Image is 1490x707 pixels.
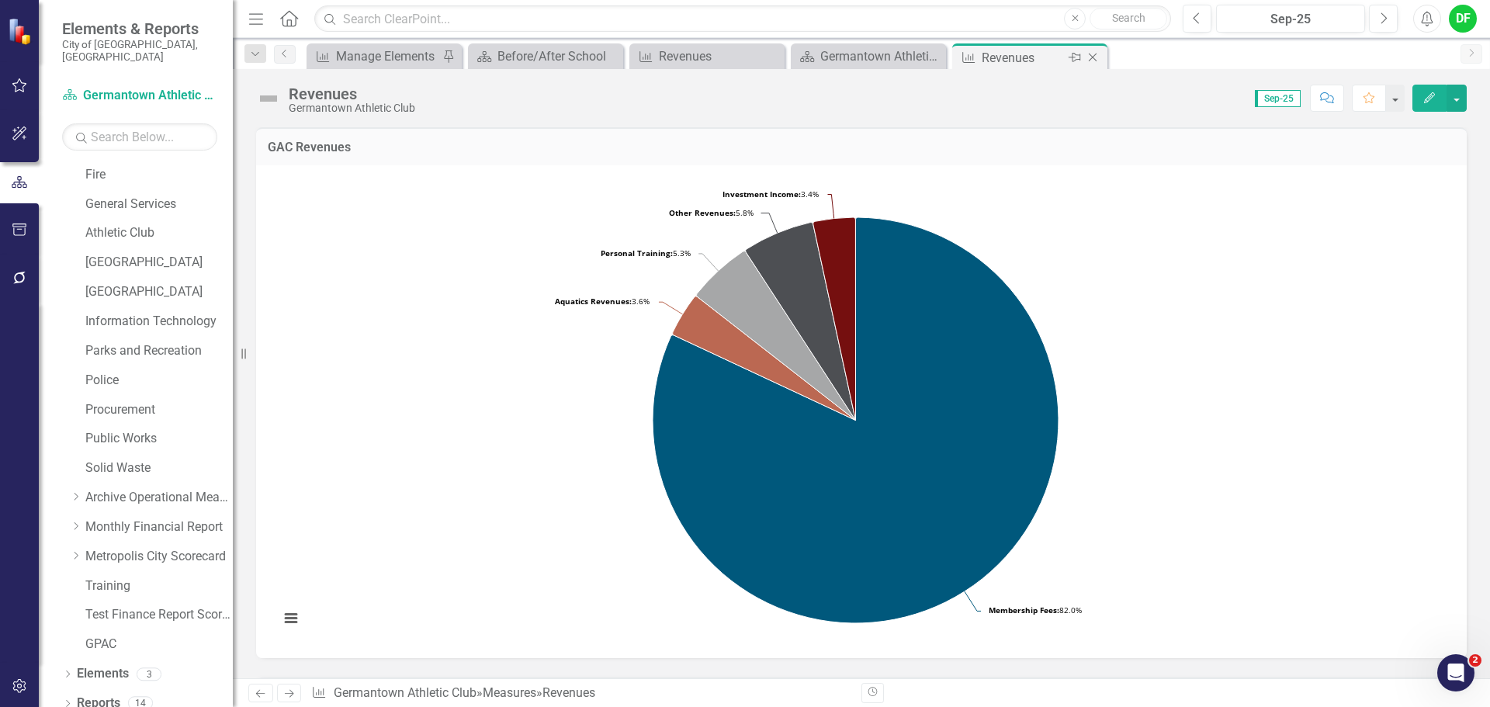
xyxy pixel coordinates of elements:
a: Elements [77,665,129,683]
small: City of [GEOGRAPHIC_DATA], [GEOGRAPHIC_DATA] [62,38,217,64]
text: 82.0% [989,605,1082,615]
path: Aquatics Revenues, 55,109. [673,296,856,420]
button: Sep-25 [1216,5,1365,33]
a: Germantown Athletic Club [334,685,476,700]
a: Revenues [633,47,781,66]
div: Before/After School [497,47,619,66]
a: Germantown Athletic Club [62,87,217,105]
path: Investment Income, 52,167. [813,217,856,420]
tspan: Membership Fees: [989,605,1059,615]
a: Before/After School [472,47,619,66]
div: Chart. Highcharts interactive chart. [272,177,1451,643]
div: » » [311,684,850,702]
a: GPAC [85,636,233,653]
img: Not Defined [256,86,281,111]
img: ClearPoint Strategy [8,17,36,45]
a: Police [85,372,233,390]
span: Search [1112,12,1145,24]
a: Manage Elements [310,47,438,66]
svg: Interactive chart [272,177,1440,643]
div: Germantown Athletic Club [820,47,942,66]
a: Metropolis City Scorecard [85,548,233,566]
div: Revenues [659,47,781,66]
a: Measures [483,685,536,700]
div: Revenues [542,685,595,700]
a: Solid Waste [85,459,233,477]
path: Membership Fees, 1,260,732. [653,217,1059,623]
button: Search [1090,8,1167,29]
a: Test Finance Report Scorecard [85,606,233,624]
text: 3.4% [722,189,819,199]
a: Athletic Club [85,224,233,242]
a: Information Technology [85,313,233,331]
div: Revenues [289,85,415,102]
a: Public Works [85,430,233,448]
span: Elements & Reports [62,19,217,38]
input: Search Below... [62,123,217,151]
a: Monthly Financial Report [85,518,233,536]
a: Germantown Athletic Club [795,47,942,66]
span: Sep-25 [1255,90,1301,107]
button: DF [1449,5,1477,33]
div: 3 [137,667,161,681]
div: Germantown Athletic Club [289,102,415,114]
div: Revenues [982,48,1065,68]
tspan: Aquatics Revenues: [555,296,632,307]
a: Training [85,577,233,595]
path: Other Revenues, 89,480. [746,222,856,420]
a: General Services [85,196,233,213]
a: [GEOGRAPHIC_DATA] [85,283,233,301]
tspan: Other Revenues: [669,207,736,218]
text: 5.3% [601,248,691,258]
a: Fire [85,166,233,184]
a: Archive Operational Measures [85,489,233,507]
path: Personal Training, 80,768. [697,251,856,420]
iframe: Intercom live chat [1437,654,1474,691]
text: 3.6% [555,296,650,307]
div: Manage Elements [336,47,438,66]
h3: GAC Revenues [268,140,1455,154]
a: Procurement [85,401,233,419]
button: View chart menu, Chart [280,608,302,629]
a: [GEOGRAPHIC_DATA] [85,254,233,272]
div: Sep-25 [1221,10,1360,29]
a: Parks and Recreation [85,342,233,360]
tspan: Personal Training: [601,248,673,258]
text: 5.8% [669,207,754,218]
tspan: Investment Income: [722,189,801,199]
span: 2 [1469,654,1481,667]
input: Search ClearPoint... [314,5,1171,33]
